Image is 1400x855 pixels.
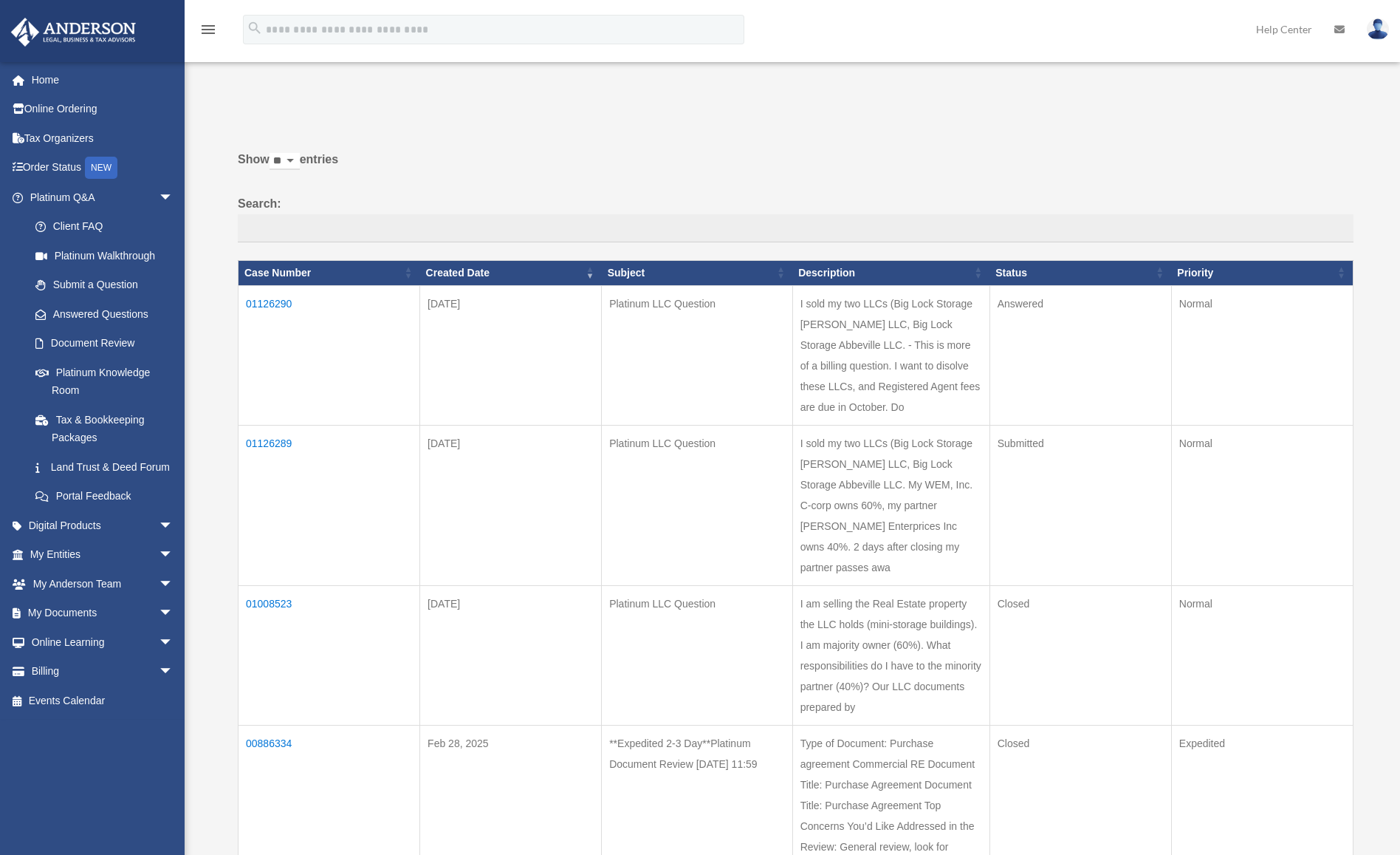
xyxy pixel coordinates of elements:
[159,657,188,687] span: arrow_drop_down
[10,627,196,657] a: Online Learningarrow_drop_down
[10,183,188,212] a: Platinum Q&Aarrow_drop_down
[21,212,188,242] a: Client FAQ
[159,569,188,599] span: arrow_drop_down
[1171,425,1353,585] td: Normal
[1367,18,1389,40] img: User Pic
[10,569,196,599] a: My Anderson Teamarrow_drop_down
[21,452,188,482] a: Land Trust & Deed Forum
[10,123,196,153] a: Tax Organizers
[21,299,181,329] a: Answered Questions
[792,285,989,425] td: I sold my two LLCs (Big Lock Storage [PERSON_NAME] LLC, Big Lock Storage Abbeville LLC. - This is...
[792,585,989,725] td: I am selling the Real Estate property the LLC holds (mini-storage buildings). I am majority owner...
[989,285,1171,425] td: Answered
[238,214,1353,242] input: Search:
[270,153,300,170] select: Showentries
[10,540,196,570] a: My Entitiesarrow_drop_down
[10,511,196,540] a: Digital Productsarrow_drop_down
[21,241,188,270] a: Platinum Walkthrough
[420,585,602,725] td: [DATE]
[420,285,602,425] td: [DATE]
[159,511,188,541] span: arrow_drop_down
[602,260,793,285] th: Subject: activate to sort column ascending
[420,260,602,285] th: Created Date: activate to sort column ascending
[10,153,196,183] a: Order StatusNEW
[602,425,793,585] td: Platinum LLC Question
[602,585,793,725] td: Platinum LLC Question
[21,329,188,358] a: Document Review
[159,183,188,213] span: arrow_drop_down
[21,482,188,511] a: Portal Feedback
[21,270,188,300] a: Submit a Question
[199,26,217,38] a: menu
[199,21,217,38] i: menu
[10,95,196,124] a: Online Ordering
[159,627,188,658] span: arrow_drop_down
[420,425,602,585] td: [DATE]
[989,585,1171,725] td: Closed
[239,285,420,425] td: 01126290
[792,260,989,285] th: Description: activate to sort column ascending
[21,405,188,452] a: Tax & Bookkeeping Packages
[247,20,263,36] i: search
[7,18,140,47] img: Anderson Advisors Platinum Portal
[239,260,420,285] th: Case Number: activate to sort column ascending
[1171,585,1353,725] td: Normal
[989,260,1171,285] th: Status: activate to sort column ascending
[21,358,188,405] a: Platinum Knowledge Room
[238,194,1353,242] label: Search:
[10,65,196,95] a: Home
[1171,260,1353,285] th: Priority: activate to sort column ascending
[10,657,196,687] a: Billingarrow_drop_down
[10,599,196,628] a: My Documentsarrow_drop_down
[989,425,1171,585] td: Submitted
[159,599,188,629] span: arrow_drop_down
[85,157,117,179] div: NEW
[238,149,1353,185] label: Show entries
[792,425,989,585] td: I sold my two LLCs (Big Lock Storage [PERSON_NAME] LLC, Big Lock Storage Abbeville LLC. My WEM, I...
[239,585,420,725] td: 01008523
[159,540,188,570] span: arrow_drop_down
[10,686,196,715] a: Events Calendar
[602,285,793,425] td: Platinum LLC Question
[239,425,420,585] td: 01126289
[1171,285,1353,425] td: Normal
